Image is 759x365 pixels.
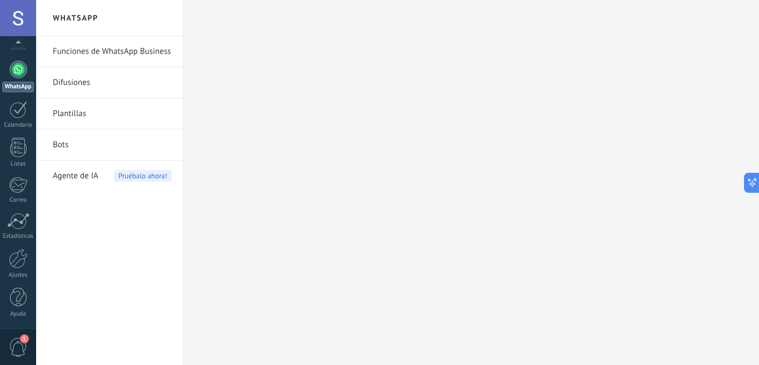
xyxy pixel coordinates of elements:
[114,170,172,182] span: Pruébalo ahora!
[2,272,34,279] div: Ajustes
[2,82,34,92] div: WhatsApp
[2,197,34,204] div: Correo
[53,129,172,161] a: Bots
[20,334,29,343] span: 1
[2,311,34,318] div: Ayuda
[36,129,183,161] li: Bots
[2,122,34,129] div: Calendario
[36,36,183,67] li: Funciones de WhatsApp Business
[53,36,172,67] a: Funciones de WhatsApp Business
[2,161,34,168] div: Listas
[36,98,183,129] li: Plantillas
[36,67,183,98] li: Difusiones
[2,233,34,240] div: Estadísticas
[53,98,172,129] a: Plantillas
[53,161,172,192] a: Agente de IAPruébalo ahora!
[53,67,172,98] a: Difusiones
[36,161,183,191] li: Agente de IA
[53,161,98,192] span: Agente de IA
